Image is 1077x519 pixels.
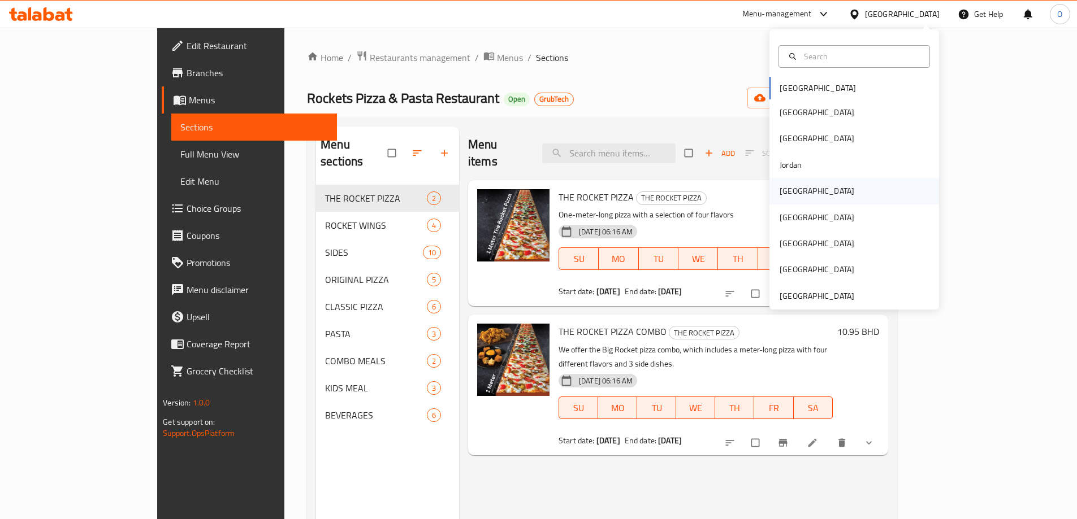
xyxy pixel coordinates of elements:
a: Edit menu item [807,437,820,448]
span: Get support on: [163,415,215,429]
span: THE ROCKET PIZZA [559,189,634,206]
span: Select section first [738,145,787,162]
span: 5 [427,274,440,285]
div: items [427,408,441,422]
div: Menu-management [742,7,812,21]
div: THE ROCKET PIZZA [636,191,707,205]
a: Coverage Report [162,330,337,357]
nav: Menu sections [316,180,459,433]
span: Menu disclaimer [187,283,328,296]
div: [GEOGRAPHIC_DATA] [780,132,854,145]
div: [GEOGRAPHIC_DATA] [780,290,854,302]
div: ORIGINAL PIZZA5 [316,266,459,293]
span: Grocery Checklist [187,364,328,378]
div: items [427,381,441,395]
span: 2 [427,356,440,367]
a: Restaurants management [356,50,470,65]
div: items [427,191,441,205]
div: items [423,246,441,259]
div: Jordan [780,159,802,171]
span: Add [704,147,735,160]
span: TH [720,400,750,416]
span: Sections [180,120,328,134]
span: MO [603,251,634,267]
a: Menus [483,50,523,65]
div: items [427,327,441,341]
a: Edit Restaurant [162,32,337,59]
span: [DATE] 06:16 AM [574,226,637,237]
button: Add [702,145,738,162]
button: FR [754,396,793,419]
img: THE ROCKET PIZZA COMBO [477,324,550,396]
span: FR [759,400,789,416]
span: BEVERAGES [325,408,427,422]
a: Support.OpsPlatform [163,426,235,441]
a: Full Menu View [171,141,337,168]
button: SU [559,396,598,419]
span: Sections [536,51,568,64]
button: WE [676,396,715,419]
b: [DATE] [658,284,682,299]
span: SIDES [325,246,423,259]
div: items [427,354,441,368]
button: TH [718,247,758,270]
button: MO [598,396,637,419]
b: [DATE] [596,284,620,299]
span: 2 [427,193,440,204]
span: Coupons [187,229,328,242]
span: THE ROCKET PIZZA [637,191,706,204]
span: THE ROCKET PIZZA [669,326,739,339]
b: [DATE] [658,433,682,448]
div: THE ROCKET PIZZA2 [316,185,459,212]
svg: Show Choices [863,437,875,448]
div: [GEOGRAPHIC_DATA] [780,106,854,119]
button: FR [758,247,798,270]
button: TU [639,247,678,270]
a: Coupons [162,222,337,249]
img: THE ROCKET PIZZA [477,189,550,261]
p: We offer the Big Rocket pizza combo, which includes a meter-long pizza with four different flavor... [559,343,833,371]
span: Open [504,94,530,104]
a: Choice Groups [162,195,337,222]
span: TU [642,400,672,416]
h2: Menu sections [321,136,388,170]
span: CLASSIC PIZZA [325,300,427,313]
span: 3 [427,383,440,394]
span: MO [603,400,633,416]
a: Grocery Checklist [162,357,337,385]
span: 6 [427,410,440,421]
div: THE ROCKET PIZZA [669,326,739,339]
span: Upsell [187,310,328,324]
span: 3 [427,329,440,339]
span: 4 [427,220,440,231]
span: Select all sections [381,142,405,164]
span: End date: [625,433,656,448]
b: [DATE] [596,433,620,448]
span: SU [564,251,594,267]
span: Promotions [187,256,328,269]
span: Full Menu View [180,147,328,161]
button: sort-choices [717,430,745,455]
span: KIDS MEAL [325,381,427,395]
span: 10 [423,247,440,258]
span: ORIGINAL PIZZA [325,273,427,286]
div: THE ROCKET PIZZA [325,191,427,205]
span: Coverage Report [187,337,328,351]
span: import [756,91,811,105]
a: Promotions [162,249,337,276]
a: Upsell [162,303,337,330]
button: import [747,88,820,108]
li: / [475,51,479,64]
span: Menus [497,51,523,64]
span: Start date: [559,284,595,299]
span: [DATE] 06:16 AM [574,376,637,386]
span: Sort sections [405,141,432,165]
button: show more [857,430,884,455]
div: [GEOGRAPHIC_DATA] [780,237,854,250]
div: items [427,300,441,313]
span: COMBO MEALS [325,354,427,368]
